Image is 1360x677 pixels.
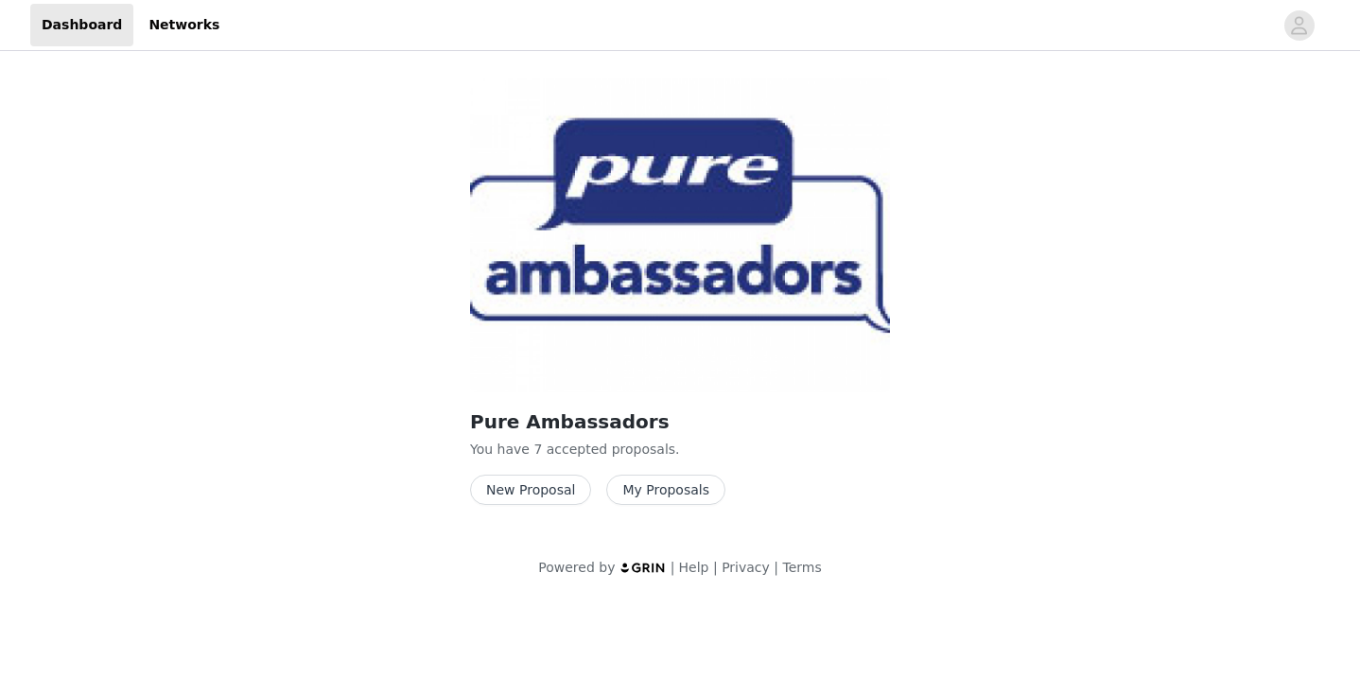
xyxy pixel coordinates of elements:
span: | [774,560,778,575]
a: Dashboard [30,4,133,46]
button: My Proposals [606,475,725,505]
a: Privacy [722,560,770,575]
h2: Pure Ambassadors [470,408,890,436]
a: Terms [782,560,821,575]
span: Powered by [538,560,615,575]
img: logo [619,562,667,574]
img: Pure Encapsulations [470,78,890,392]
div: avatar [1290,10,1308,41]
a: Help [679,560,709,575]
span: | [713,560,718,575]
button: New Proposal [470,475,591,505]
span: s [669,442,675,457]
span: | [671,560,675,575]
p: You have 7 accepted proposal . [470,440,890,460]
a: Networks [137,4,231,46]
